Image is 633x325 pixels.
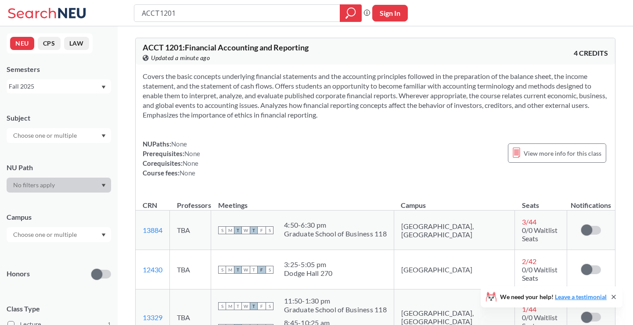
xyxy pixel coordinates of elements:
button: LAW [64,37,89,50]
input: Class, professor, course number, "phrase" [141,6,334,21]
div: Subject [7,113,111,123]
span: None [180,169,195,177]
span: W [242,266,250,274]
span: 0/0 Waitlist Seats [522,265,557,282]
span: Class Type [7,304,111,314]
button: CPS [38,37,61,50]
p: Honors [7,269,30,279]
div: Dodge Hall 270 [284,269,333,278]
span: T [250,226,258,234]
div: Semesters [7,64,111,74]
span: T [250,266,258,274]
div: Dropdown arrow [7,227,111,242]
div: Fall 2025 [9,82,101,91]
td: TBA [170,250,211,289]
div: Campus [7,212,111,222]
span: None [171,140,187,148]
div: Graduate School of Business 118 [284,305,387,314]
input: Choose one or multiple [9,229,83,240]
button: NEU [10,37,34,50]
span: T [250,302,258,310]
div: Graduate School of Business 118 [284,229,387,238]
div: 4:50 - 6:30 pm [284,221,387,229]
a: 12430 [143,265,162,274]
span: ACCT 1201 : Financial Accounting and Reporting [143,43,309,52]
span: 2 / 42 [522,257,536,265]
th: Seats [515,192,567,211]
div: NU Path [7,163,111,172]
span: F [258,302,266,310]
span: M [226,302,234,310]
span: T [234,266,242,274]
div: NUPaths: Prerequisites: Corequisites: Course fees: [143,139,200,178]
div: Dropdown arrow [7,128,111,143]
span: We need your help! [500,294,607,300]
span: F [258,266,266,274]
button: Sign In [372,5,408,21]
div: Fall 2025Dropdown arrow [7,79,111,93]
div: 11:50 - 1:30 pm [284,296,387,305]
td: [GEOGRAPHIC_DATA], [GEOGRAPHIC_DATA] [394,211,515,250]
td: TBA [170,211,211,250]
svg: Dropdown arrow [101,184,106,187]
span: M [226,266,234,274]
span: W [242,226,250,234]
section: Covers the basic concepts underlying financial statements and the accounting principles followed ... [143,71,608,120]
div: magnifying glass [340,4,362,22]
span: M [226,226,234,234]
a: Leave a testimonial [555,293,607,300]
span: T [234,302,242,310]
a: 13884 [143,226,162,234]
svg: magnifying glass [345,7,356,19]
span: 0/0 Waitlist Seats [522,226,557,243]
span: S [218,226,226,234]
div: 3:25 - 5:05 pm [284,260,333,269]
a: 13329 [143,313,162,321]
td: [GEOGRAPHIC_DATA] [394,250,515,289]
span: T [234,226,242,234]
span: S [218,302,226,310]
span: 4 CREDITS [574,48,608,58]
span: Updated a minute ago [151,53,210,63]
span: View more info for this class [524,148,601,159]
input: Choose one or multiple [9,130,83,141]
th: Campus [394,192,515,211]
th: Notifications [567,192,615,211]
span: None [183,159,198,167]
span: 1 / 44 [522,305,536,313]
th: Meetings [211,192,394,211]
span: 3 / 44 [522,218,536,226]
svg: Dropdown arrow [101,233,106,237]
span: S [218,266,226,274]
th: Professors [170,192,211,211]
svg: Dropdown arrow [101,86,106,89]
span: S [266,266,273,274]
span: W [242,302,250,310]
div: CRN [143,200,157,210]
span: F [258,226,266,234]
div: Dropdown arrow [7,178,111,193]
span: None [184,150,200,157]
span: S [266,302,273,310]
svg: Dropdown arrow [101,134,106,138]
span: S [266,226,273,234]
